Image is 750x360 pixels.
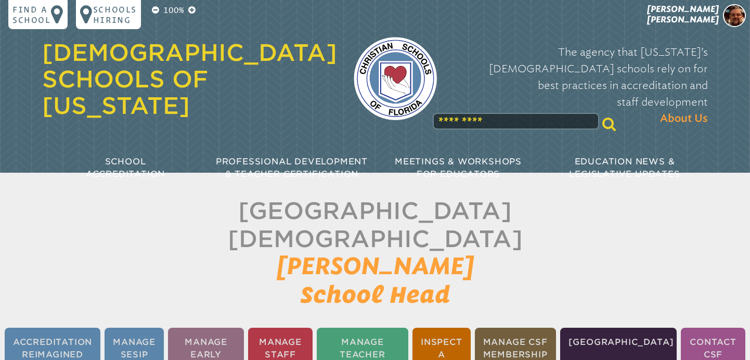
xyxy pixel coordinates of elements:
[86,157,165,179] span: School Accreditation
[660,110,708,127] span: About Us
[12,4,51,25] p: Find a school
[354,37,437,120] img: csf-logo-web-colors.png
[161,4,186,17] p: 100%
[569,157,680,179] span: Education News & Legislative Updates
[93,4,137,25] p: Schools Hiring
[723,4,746,27] img: 9e544545aa69ab308960e8044b214a75
[647,4,719,24] span: [PERSON_NAME] [PERSON_NAME]
[42,39,337,119] a: [DEMOGRAPHIC_DATA] Schools of [US_STATE]
[216,157,368,179] span: Professional Development & Teacher Certification
[395,157,522,179] span: Meetings & Workshops for Educators
[277,252,474,280] span: [PERSON_NAME]
[300,281,450,307] span: School Head
[454,44,708,127] p: The agency that [US_STATE]’s [DEMOGRAPHIC_DATA] schools rely on for best practices in accreditati...
[228,197,523,253] span: [GEOGRAPHIC_DATA][DEMOGRAPHIC_DATA]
